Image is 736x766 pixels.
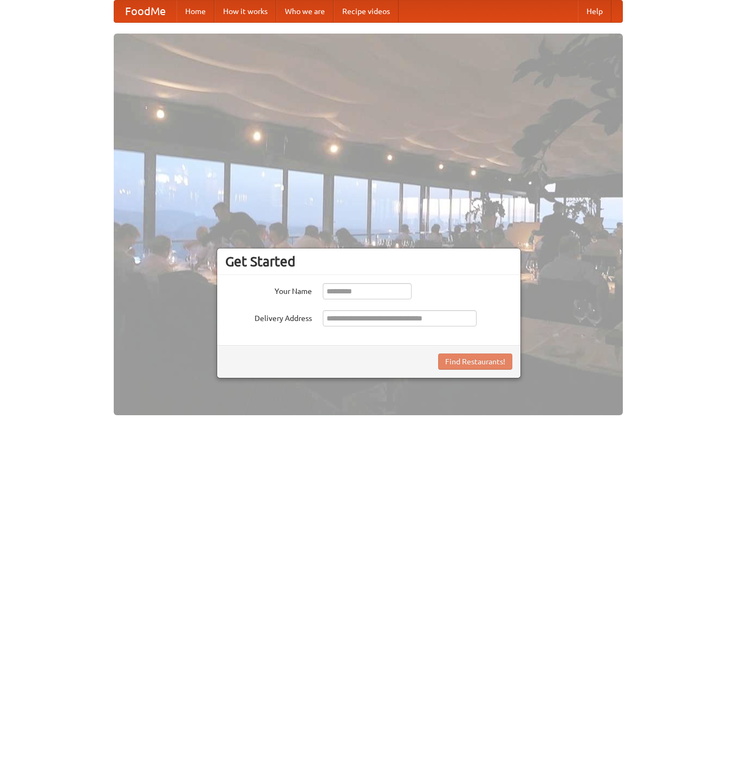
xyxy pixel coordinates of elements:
[578,1,611,22] a: Help
[214,1,276,22] a: How it works
[225,310,312,324] label: Delivery Address
[177,1,214,22] a: Home
[334,1,399,22] a: Recipe videos
[438,353,512,370] button: Find Restaurants!
[225,253,512,270] h3: Get Started
[276,1,334,22] a: Who we are
[225,283,312,297] label: Your Name
[114,1,177,22] a: FoodMe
